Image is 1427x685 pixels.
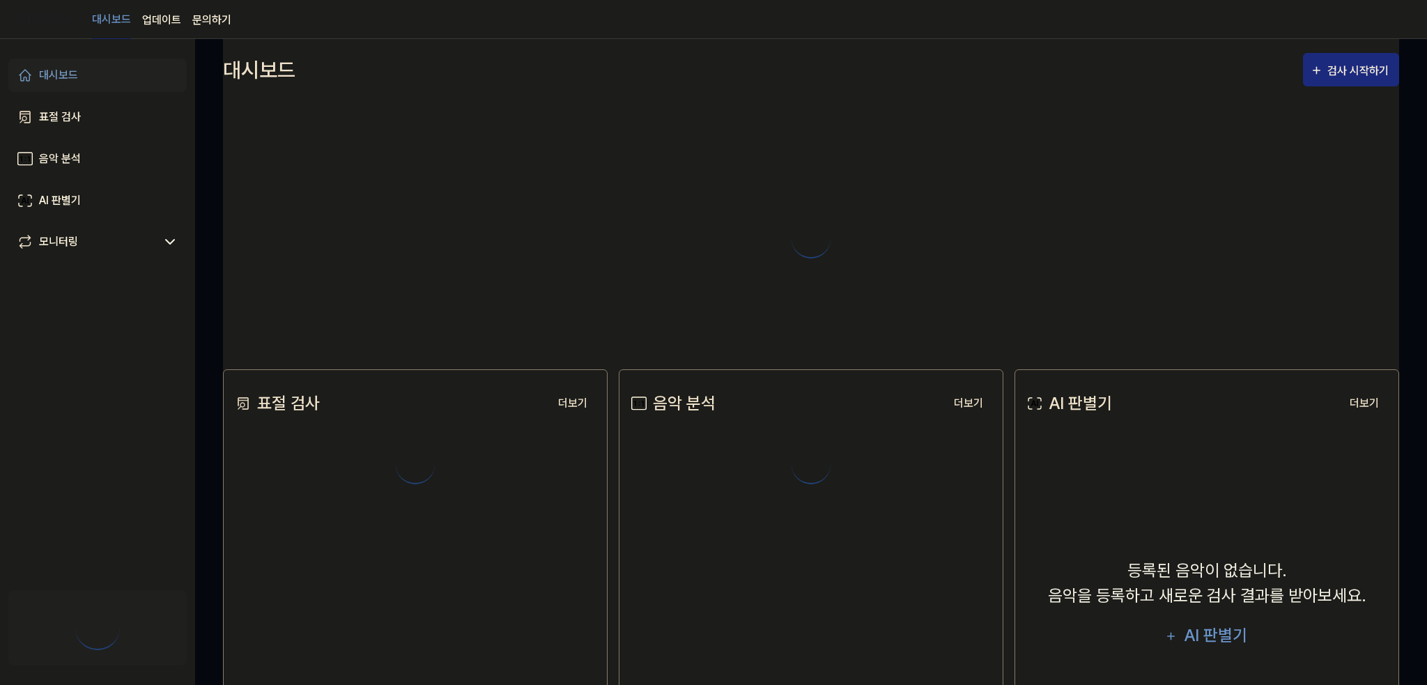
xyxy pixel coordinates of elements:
a: 음악 분석 [8,142,187,176]
div: 검사 시작하기 [1327,62,1392,80]
div: 대시보드 [39,67,78,84]
button: 더보기 [547,390,599,417]
button: 더보기 [943,390,994,417]
div: 등록된 음악이 없습니다. 음악을 등록하고 새로운 검사 결과를 받아보세요. [1048,558,1366,608]
div: AI 판별기 [1182,622,1249,649]
div: 표절 검사 [232,391,320,416]
a: 대시보드 [92,1,131,39]
a: 대시보드 [8,59,187,92]
div: 표절 검사 [39,109,81,125]
a: 문의하기 [192,12,231,29]
div: AI 판별기 [39,192,81,209]
button: AI 판별기 [1156,619,1257,653]
a: AI 판별기 [8,184,187,217]
button: 더보기 [1339,390,1390,417]
a: 표절 검사 [8,100,187,134]
div: AI 판별기 [1024,391,1112,416]
button: 검사 시작하기 [1303,53,1399,86]
div: 음악 분석 [39,151,81,167]
a: 모니터링 [17,233,156,250]
div: 대시보드 [223,53,295,86]
div: 음악 분석 [628,391,716,416]
div: 모니터링 [39,233,78,250]
a: 업데이트 [142,12,181,29]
